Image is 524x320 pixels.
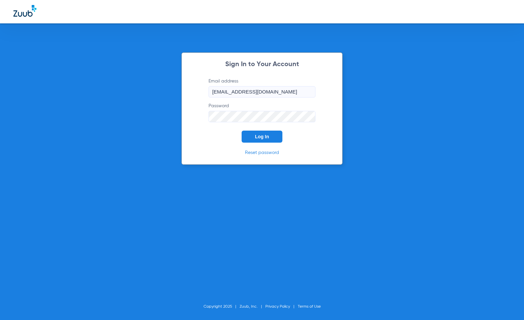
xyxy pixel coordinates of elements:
span: Log In [255,134,269,139]
h2: Sign In to Your Account [199,61,325,68]
li: Zuub, Inc. [240,303,265,310]
a: Privacy Policy [265,305,290,309]
input: Password [209,111,315,122]
label: Password [209,103,315,122]
a: Reset password [245,150,279,155]
li: Copyright 2025 [204,303,240,310]
button: Log In [242,131,282,143]
a: Terms of Use [298,305,321,309]
img: Zuub Logo [13,5,36,17]
label: Email address [209,78,315,98]
input: Email address [209,86,315,98]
